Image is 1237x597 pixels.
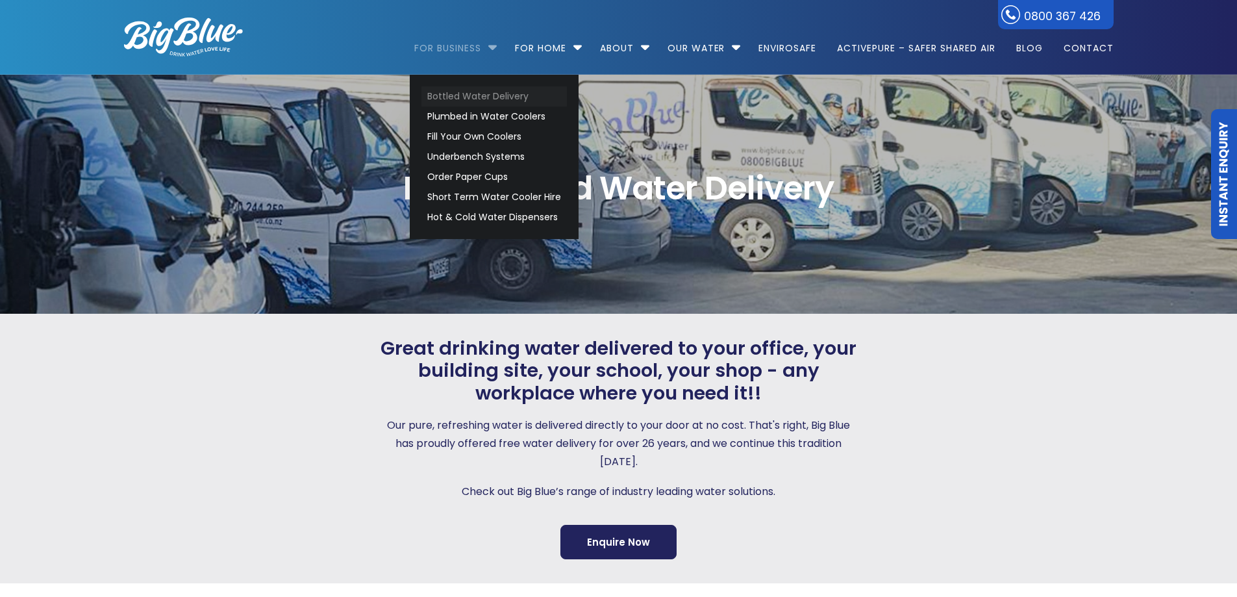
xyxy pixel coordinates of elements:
a: Instant Enquiry [1211,109,1237,239]
a: Bottled Water Delivery [421,86,567,107]
p: Our pure, refreshing water is delivered directly to your door at no cost. That's right, Big Blue ... [377,416,860,471]
a: Short Term Water Cooler Hire [421,187,567,207]
span: Free Bottled Water Delivery [124,172,1114,205]
a: Order Paper Cups [421,167,567,187]
img: logo [124,18,243,57]
span: Great drinking water delivered to your office, your building site, your school, your shop - any w... [377,337,860,405]
a: Enquire Now [560,525,677,559]
a: Plumbed in Water Coolers [421,107,567,127]
a: Fill Your Own Coolers [421,127,567,147]
a: Hot & Cold Water Dispensers [421,207,567,227]
a: Underbench Systems [421,147,567,167]
iframe: Chatbot [1151,511,1219,579]
p: Check out Big Blue’s range of industry leading water solutions. [377,483,860,501]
